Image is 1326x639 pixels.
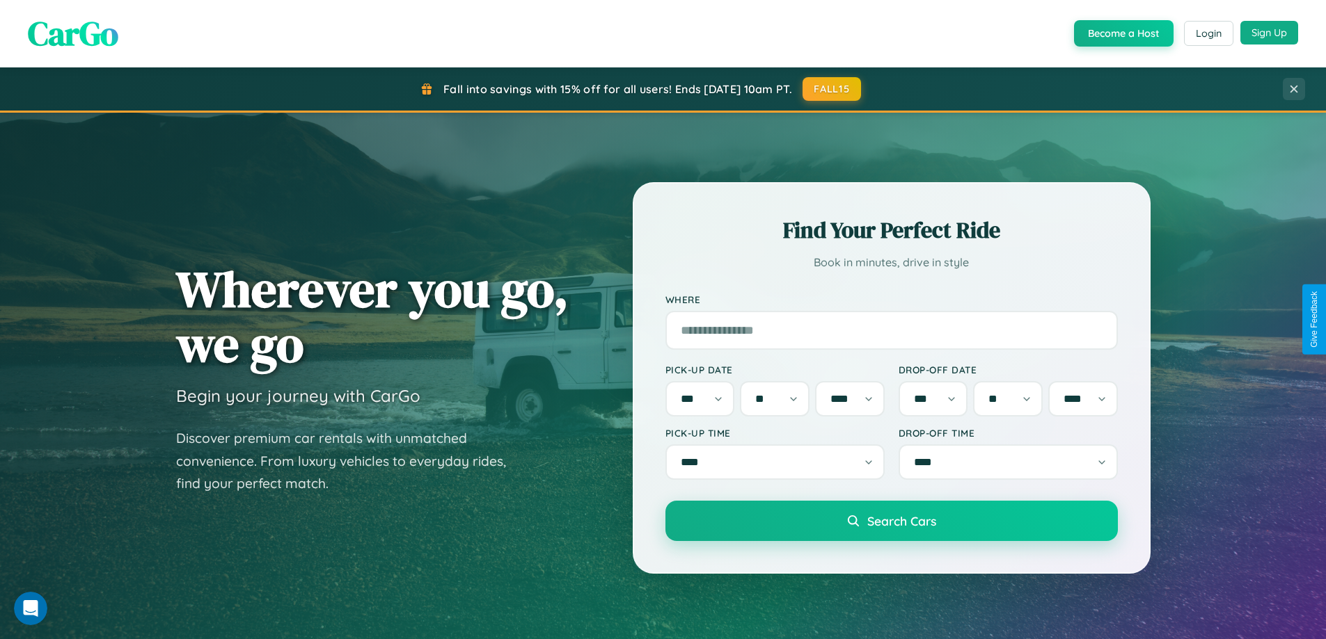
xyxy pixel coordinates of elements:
button: Sign Up [1240,21,1298,45]
label: Pick-up Date [665,364,885,375]
button: FALL15 [803,77,861,101]
span: CarGo [28,10,118,56]
button: Search Cars [665,501,1118,541]
span: Fall into savings with 15% off for all users! Ends [DATE] 10am PT. [443,82,792,96]
span: Search Cars [867,513,936,528]
h2: Find Your Perfect Ride [665,215,1118,245]
button: Become a Host [1074,20,1174,47]
p: Discover premium car rentals with unmatched convenience. From luxury vehicles to everyday rides, ... [176,427,524,495]
h3: Begin your journey with CarGo [176,385,420,406]
label: Drop-off Date [899,364,1118,375]
h1: Wherever you go, we go [176,261,569,371]
button: Login [1184,21,1233,46]
label: Pick-up Time [665,427,885,439]
div: Give Feedback [1309,291,1319,348]
iframe: Intercom live chat [14,592,47,625]
p: Book in minutes, drive in style [665,252,1118,273]
label: Where [665,293,1118,305]
label: Drop-off Time [899,427,1118,439]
